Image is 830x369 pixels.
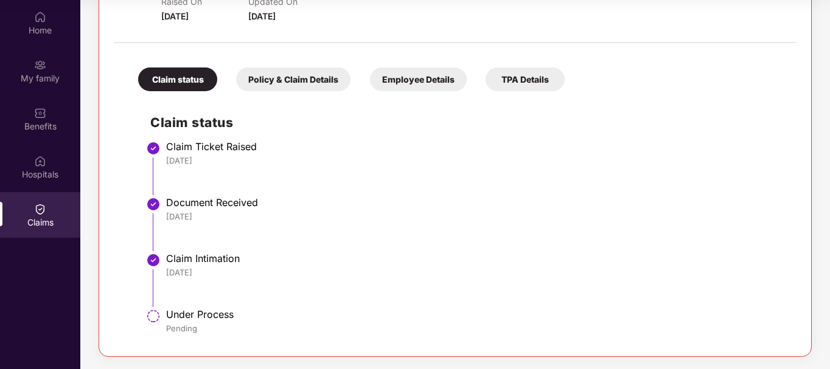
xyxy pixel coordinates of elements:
[146,309,161,323] img: svg+xml;base64,PHN2ZyBpZD0iU3RlcC1QZW5kaW5nLTMyeDMyIiB4bWxucz0iaHR0cDovL3d3dy53My5vcmcvMjAwMC9zdm...
[34,107,46,119] img: svg+xml;base64,PHN2ZyBpZD0iQmVuZWZpdHMiIHhtbG5zPSJodHRwOi8vd3d3LnczLm9yZy8yMDAwL3N2ZyIgd2lkdGg9Ij...
[146,253,161,267] img: svg+xml;base64,PHN2ZyBpZD0iU3RlcC1Eb25lLTMyeDMyIiB4bWxucz0iaHR0cDovL3d3dy53My5vcmcvMjAwMC9zdmciIH...
[34,11,46,23] img: svg+xml;base64,PHN2ZyBpZD0iSG9tZSIgeG1sbnM9Imh0dHA6Ly93d3cudzMub3JnLzIwMDAvc3ZnIiB3aWR0aD0iMjAiIG...
[370,67,467,91] div: Employee Details
[236,67,350,91] div: Policy & Claim Details
[150,112,784,133] h2: Claim status
[166,323,784,334] div: Pending
[161,11,189,21] span: [DATE]
[486,67,565,91] div: TPA Details
[138,67,217,91] div: Claim status
[248,11,276,21] span: [DATE]
[166,308,784,320] div: Under Process
[166,211,784,222] div: [DATE]
[34,155,46,167] img: svg+xml;base64,PHN2ZyBpZD0iSG9zcGl0YWxzIiB4bWxucz0iaHR0cDovL3d3dy53My5vcmcvMjAwMC9zdmciIHdpZHRoPS...
[166,252,784,264] div: Claim Intimation
[146,197,161,212] img: svg+xml;base64,PHN2ZyBpZD0iU3RlcC1Eb25lLTMyeDMyIiB4bWxucz0iaHR0cDovL3d3dy53My5vcmcvMjAwMC9zdmciIH...
[166,140,784,153] div: Claim Ticket Raised
[34,203,46,215] img: svg+xml;base64,PHN2ZyBpZD0iQ2xhaW0iIHhtbG5zPSJodHRwOi8vd3d3LnczLm9yZy8yMDAwL3N2ZyIgd2lkdGg9IjIwIi...
[166,155,784,166] div: [DATE]
[166,267,784,278] div: [DATE]
[146,141,161,156] img: svg+xml;base64,PHN2ZyBpZD0iU3RlcC1Eb25lLTMyeDMyIiB4bWxucz0iaHR0cDovL3d3dy53My5vcmcvMjAwMC9zdmciIH...
[166,196,784,209] div: Document Received
[34,59,46,71] img: svg+xml;base64,PHN2ZyB3aWR0aD0iMjAiIGhlaWdodD0iMjAiIHZpZXdCb3g9IjAgMCAyMCAyMCIgZmlsbD0ibm9uZSIgeG...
